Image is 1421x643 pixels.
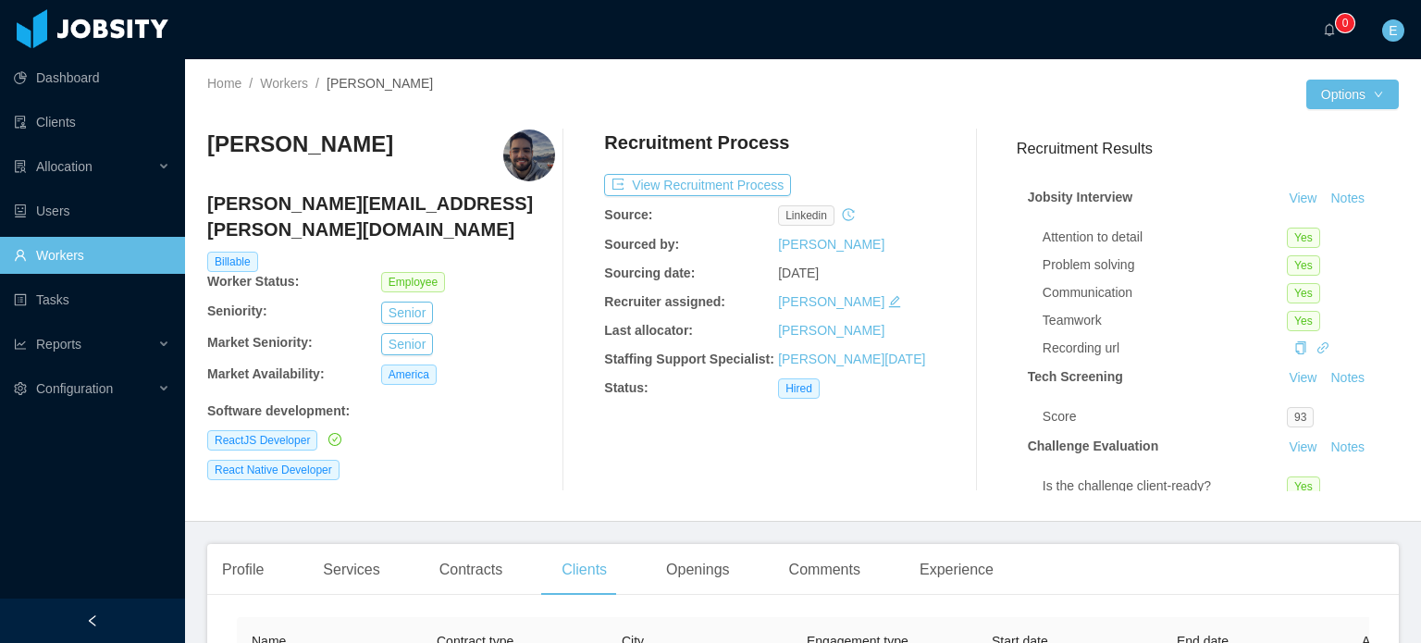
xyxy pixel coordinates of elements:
h3: Recruitment Results [1017,137,1399,160]
b: Seniority: [207,303,267,318]
b: Sourcing date: [604,266,695,280]
b: Staffing Support Specialist: [604,352,774,366]
a: icon: exportView Recruitment Process [604,178,791,192]
div: Copy [1294,339,1307,358]
span: Billable [207,252,258,272]
div: Openings [651,544,745,596]
a: icon: auditClients [14,104,170,141]
a: icon: check-circle [325,432,341,447]
div: Services [308,544,394,596]
a: icon: profileTasks [14,281,170,318]
span: E [1389,19,1397,42]
div: Profile [207,544,278,596]
img: 45b8b861-7dae-4bb2-ad6e-ffe348f77ea9_689225e56166f-400w.png [503,130,555,181]
div: Teamwork [1043,311,1287,330]
span: Allocation [36,159,93,174]
span: ReactJS Developer [207,430,317,451]
span: Employee [381,272,445,292]
a: icon: robotUsers [14,192,170,229]
b: Sourced by: [604,237,679,252]
b: Source: [604,207,652,222]
b: Market Seniority: [207,335,313,350]
h3: [PERSON_NAME] [207,130,393,159]
strong: Challenge Evaluation [1028,439,1159,453]
span: Yes [1287,255,1320,276]
sup: 0 [1336,14,1354,32]
i: icon: setting [14,382,27,395]
i: icon: edit [888,295,901,308]
b: Status: [604,380,648,395]
a: Workers [260,76,308,91]
a: [PERSON_NAME][DATE] [778,352,925,366]
a: [PERSON_NAME] [778,323,884,338]
span: / [315,76,319,91]
a: icon: userWorkers [14,237,170,274]
a: icon: pie-chartDashboard [14,59,170,96]
span: / [249,76,253,91]
a: View [1282,439,1323,454]
span: Yes [1287,283,1320,303]
div: Attention to detail [1043,228,1287,247]
i: icon: line-chart [14,338,27,351]
button: Senior [381,302,433,324]
span: America [381,365,437,385]
button: Notes [1323,367,1372,390]
button: Notes [1323,188,1372,210]
b: Software development : [207,403,350,418]
div: Recording url [1043,339,1287,358]
span: Configuration [36,381,113,396]
i: icon: solution [14,160,27,173]
strong: Tech Screening [1028,369,1123,384]
span: Reports [36,337,81,352]
b: Market Availability: [207,366,325,381]
a: [PERSON_NAME] [778,237,884,252]
h4: Recruitment Process [604,130,789,155]
div: Is the challenge client-ready? [1043,476,1287,496]
button: Senior [381,333,433,355]
span: React Native Developer [207,460,340,480]
button: Optionsicon: down [1306,80,1399,109]
div: Clients [547,544,622,596]
b: Recruiter assigned: [604,294,725,309]
div: Problem solving [1043,255,1287,275]
span: Yes [1287,311,1320,331]
a: View [1282,370,1323,385]
div: Comments [774,544,875,596]
a: [PERSON_NAME] [778,294,884,309]
div: Contracts [425,544,517,596]
div: Communication [1043,283,1287,303]
b: Last allocator: [604,323,693,338]
div: Score [1043,407,1287,427]
i: icon: bell [1323,23,1336,36]
span: [PERSON_NAME] [327,76,433,91]
span: Yes [1287,228,1320,248]
h4: [PERSON_NAME][EMAIL_ADDRESS][PERSON_NAME][DOMAIN_NAME] [207,191,555,242]
b: Worker Status: [207,274,299,289]
strong: Jobsity Interview [1028,190,1133,204]
i: icon: copy [1294,341,1307,354]
span: [DATE] [778,266,819,280]
span: Yes [1287,476,1320,497]
i: icon: link [1316,341,1329,354]
span: Hired [778,378,820,399]
button: icon: exportView Recruitment Process [604,174,791,196]
span: linkedin [778,205,834,226]
i: icon: check-circle [328,433,341,446]
div: Experience [905,544,1008,596]
span: 93 [1287,407,1314,427]
i: icon: history [842,208,855,221]
a: Home [207,76,241,91]
a: icon: link [1316,340,1329,355]
a: View [1282,191,1323,205]
button: Notes [1323,437,1372,459]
